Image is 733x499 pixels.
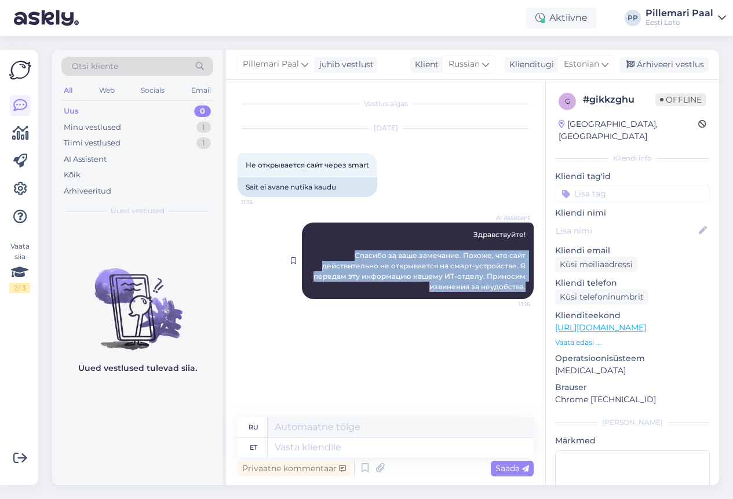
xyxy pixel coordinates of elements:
[646,9,726,27] a: Pillemari PaalEesti Loto
[410,59,439,71] div: Klient
[64,122,121,133] div: Minu vestlused
[238,123,534,133] div: [DATE]
[555,257,637,272] div: Küsi meiliaadressi
[61,83,75,98] div: All
[555,352,710,365] p: Operatsioonisüsteem
[315,59,374,71] div: juhib vestlust
[619,57,709,72] div: Arhiveeri vestlus
[555,435,710,447] p: Märkmed
[72,60,118,72] span: Otsi kliente
[565,97,570,105] span: g
[196,122,211,133] div: 1
[64,137,121,149] div: Tiimi vestlused
[9,59,31,81] img: Askly Logo
[555,381,710,394] p: Brauser
[646,18,713,27] div: Eesti Loto
[238,99,534,109] div: Vestlus algas
[111,206,165,216] span: Uued vestlused
[250,438,257,457] div: et
[243,58,299,71] span: Pillemari Paal
[487,300,530,308] span: 11:16
[64,154,107,165] div: AI Assistent
[138,83,167,98] div: Socials
[495,463,529,473] span: Saada
[238,177,377,197] div: Sait ei avane nutika kaudu
[9,241,30,293] div: Vaata siia
[583,93,655,107] div: # gikkzghu
[196,137,211,149] div: 1
[555,153,710,163] div: Kliendi info
[64,169,81,181] div: Kõik
[52,247,223,352] img: No chats
[9,283,30,293] div: 2 / 3
[555,207,710,219] p: Kliendi nimi
[555,289,648,305] div: Küsi telefoninumbrit
[238,461,351,476] div: Privaatne kommentaar
[625,10,641,26] div: PP
[655,93,706,106] span: Offline
[555,245,710,257] p: Kliendi email
[555,277,710,289] p: Kliendi telefon
[555,170,710,183] p: Kliendi tag'id
[97,83,117,98] div: Web
[555,322,646,333] a: [URL][DOMAIN_NAME]
[241,198,285,206] span: 11:16
[64,105,79,117] div: Uus
[555,394,710,406] p: Chrome [TECHNICAL_ID]
[646,9,713,18] div: Pillemari Paal
[487,213,530,222] span: AI Assistent
[448,58,480,71] span: Russian
[556,224,696,237] input: Lisa nimi
[505,59,554,71] div: Klienditugi
[555,365,710,377] p: [MEDICAL_DATA]
[564,58,599,71] span: Estonian
[555,417,710,428] div: [PERSON_NAME]
[555,185,710,202] input: Lisa tag
[555,309,710,322] p: Klienditeekond
[249,417,258,437] div: ru
[555,337,710,348] p: Vaata edasi ...
[64,185,111,197] div: Arhiveeritud
[78,362,197,374] p: Uued vestlused tulevad siia.
[526,8,597,28] div: Aktiivne
[189,83,213,98] div: Email
[194,105,211,117] div: 0
[559,118,698,143] div: [GEOGRAPHIC_DATA], [GEOGRAPHIC_DATA]
[246,161,369,169] span: Не открывается сайт через smart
